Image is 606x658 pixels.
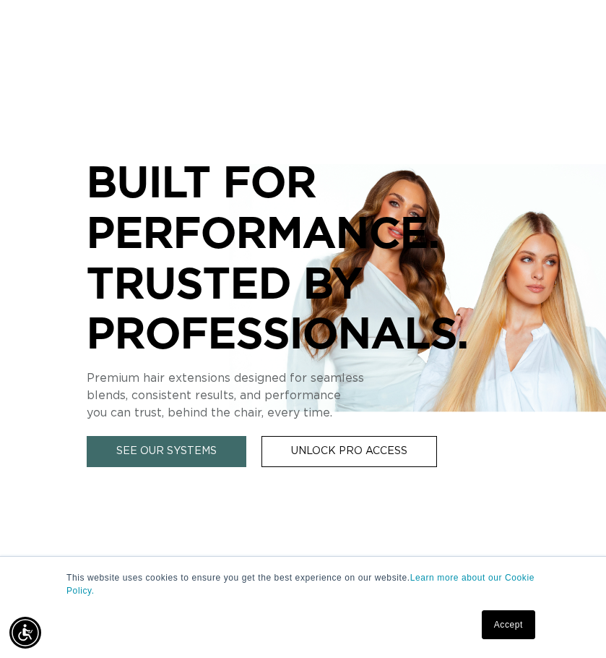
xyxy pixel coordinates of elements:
[66,571,540,597] p: This website uses cookies to ensure you get the best experience on our website.
[87,436,246,467] a: See Our Systems
[87,369,519,422] p: Premium hair extensions designed for seamless blends, consistent results, and performance you can...
[482,610,535,639] a: Accept
[9,617,41,649] div: Accessibility Menu
[87,156,519,357] p: BUILT FOR PERFORMANCE. TRUSTED BY PROFESSIONALS.
[261,436,437,467] a: Unlock Pro Access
